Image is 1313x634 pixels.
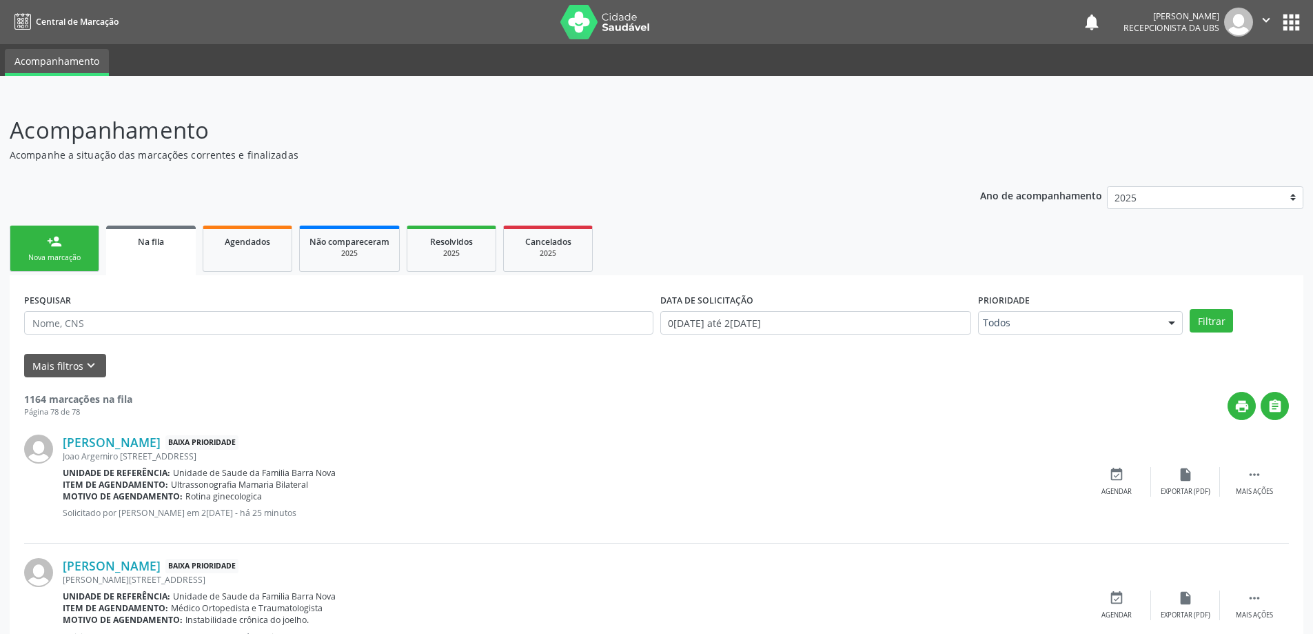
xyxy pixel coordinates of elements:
div: Agendar [1101,611,1132,620]
a: Acompanhamento [5,49,109,76]
i: print [1234,399,1250,414]
b: Motivo de agendamento: [63,614,183,626]
span: Unidade de Saude da Familia Barra Nova [173,591,336,602]
button:  [1261,392,1289,420]
a: [PERSON_NAME] [63,435,161,450]
i: insert_drive_file [1178,591,1193,606]
span: Ultrassonografia Mamaria Bilateral [171,479,308,491]
i:  [1247,467,1262,482]
span: Cancelados [525,236,571,248]
div: person_add [47,234,62,249]
button: print [1228,392,1256,420]
i:  [1259,12,1274,28]
span: Não compareceram [309,236,389,248]
b: Unidade de referência: [63,467,170,479]
div: Mais ações [1236,611,1273,620]
p: Ano de acompanhamento [980,186,1102,204]
button: Filtrar [1190,309,1233,333]
input: Nome, CNS [24,311,653,335]
div: 2025 [417,248,486,259]
button: apps [1279,10,1303,34]
div: Joao Argemiro [STREET_ADDRESS] [63,450,1082,462]
b: Unidade de referência: [63,591,170,602]
span: Instabilidade crônica do joelho. [185,614,309,626]
div: [PERSON_NAME][STREET_ADDRESS] [63,574,1082,586]
label: DATA DE SOLICITAÇÃO [660,290,753,311]
i: event_available [1109,591,1124,606]
div: 2025 [513,248,582,259]
label: Prioridade [978,290,1030,311]
b: Item de agendamento: [63,479,168,491]
i: keyboard_arrow_down [83,358,99,373]
img: img [1224,8,1253,37]
div: 2025 [309,248,389,259]
input: Selecione um intervalo [660,311,971,335]
i: insert_drive_file [1178,467,1193,482]
i:  [1247,591,1262,606]
div: Mais ações [1236,487,1273,497]
img: img [24,435,53,464]
button:  [1253,8,1279,37]
span: Central de Marcação [36,16,119,28]
b: Motivo de agendamento: [63,491,183,502]
div: Exportar (PDF) [1161,611,1210,620]
span: Unidade de Saude da Familia Barra Nova [173,467,336,479]
span: Rotina ginecologica [185,491,262,502]
p: Acompanhamento [10,113,915,148]
i: event_available [1109,467,1124,482]
i:  [1268,399,1283,414]
strong: 1164 marcações na fila [24,393,132,406]
span: Todos [983,316,1154,330]
label: PESQUISAR [24,290,71,311]
span: Médico Ortopedista e Traumatologista [171,602,323,614]
div: Página 78 de 78 [24,406,132,418]
img: img [24,558,53,587]
button: notifications [1082,12,1101,32]
button: Mais filtroskeyboard_arrow_down [24,354,106,378]
span: Recepcionista da UBS [1123,22,1219,34]
p: Acompanhe a situação das marcações correntes e finalizadas [10,148,915,162]
b: Item de agendamento: [63,602,168,614]
span: Agendados [225,236,270,248]
div: Agendar [1101,487,1132,497]
span: Baixa Prioridade [165,435,238,450]
span: Baixa Prioridade [165,559,238,573]
a: Central de Marcação [10,10,119,33]
div: Nova marcação [20,252,89,263]
div: [PERSON_NAME] [1123,10,1219,22]
span: Na fila [138,236,164,248]
p: Solicitado por [PERSON_NAME] em 2[DATE] - há 25 minutos [63,507,1082,519]
span: Resolvidos [430,236,473,248]
a: [PERSON_NAME] [63,558,161,573]
div: Exportar (PDF) [1161,487,1210,497]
